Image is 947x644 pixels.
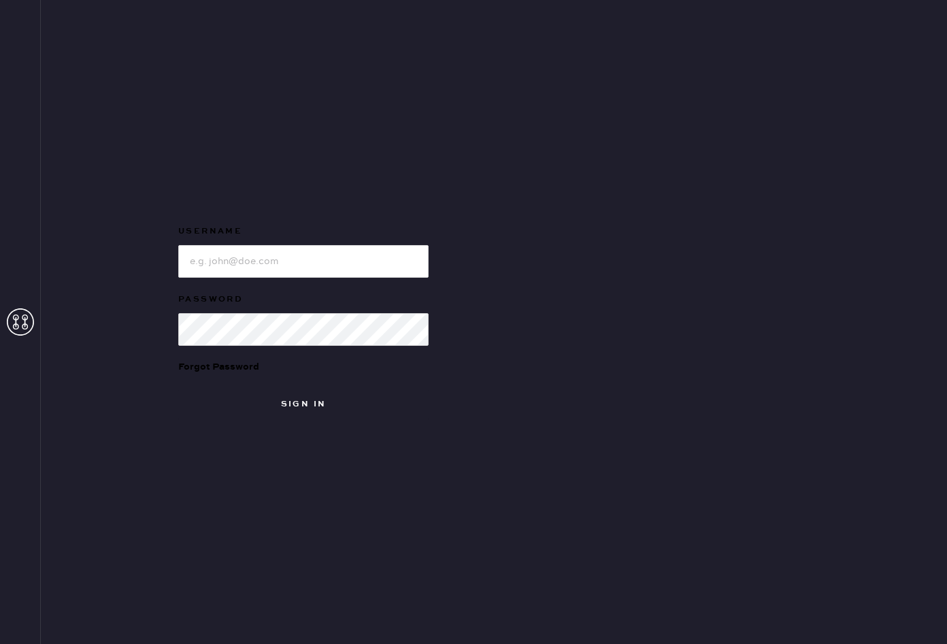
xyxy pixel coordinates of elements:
input: e.g. john@doe.com [178,245,429,278]
a: Forgot Password [178,346,259,388]
label: Password [178,291,429,308]
div: Forgot Password [178,359,259,374]
button: Sign in [178,388,429,421]
label: Username [178,223,429,240]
